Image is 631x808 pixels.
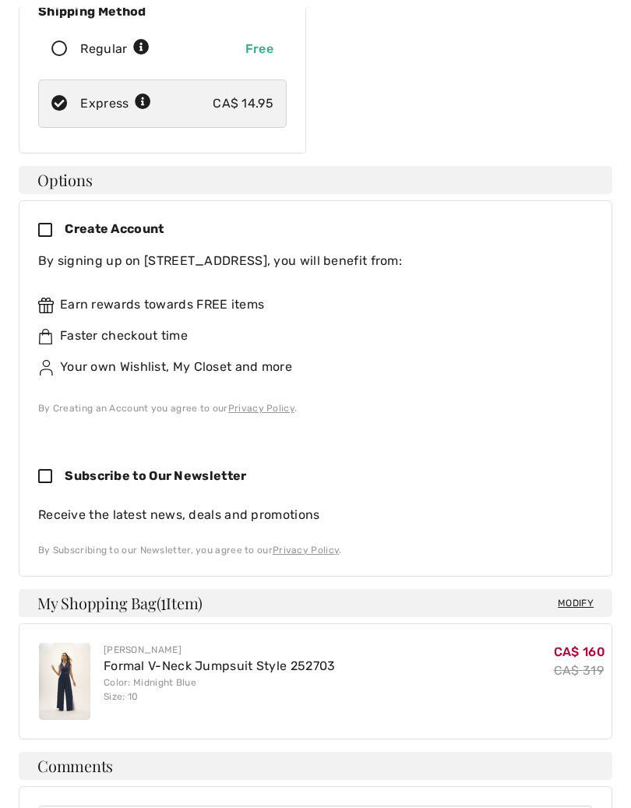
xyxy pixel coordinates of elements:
div: Express [80,94,151,113]
div: Color: Midnight Blue Size: 10 [104,676,336,704]
h4: My Shopping Bag [19,589,612,617]
h4: Options [19,166,612,194]
div: [PERSON_NAME] [104,643,336,657]
span: Modify [558,595,594,611]
div: Faster checkout time [38,326,580,345]
img: faster.svg [38,329,54,344]
a: Privacy Policy [273,545,339,556]
span: ( Item) [157,592,203,613]
div: Your own Wishlist, My Closet and more [38,358,580,376]
s: CA$ 319 [554,663,604,678]
span: Free [245,41,273,56]
span: Create Account [65,221,164,236]
div: CA$ 14.95 [213,94,273,113]
div: By signing up on [STREET_ADDRESS], you will benefit from: [38,252,580,270]
img: Formal V-Neck Jumpsuit Style 252703 [39,643,90,720]
div: Earn rewards towards FREE items [38,295,580,314]
span: Subscribe to Our Newsletter [65,468,246,483]
a: Privacy Policy [228,403,294,414]
img: ownWishlist.svg [38,360,54,376]
div: Regular [80,40,150,58]
img: rewards.svg [38,298,54,313]
h4: Comments [19,752,612,780]
div: Shipping Method [38,4,287,19]
div: By Creating an Account you agree to our . [38,401,580,415]
div: Receive the latest news, deals and promotions [38,506,593,524]
span: CA$ 160 [554,644,605,659]
a: Formal V-Neck Jumpsuit Style 252703 [104,658,336,673]
span: 1 [160,591,166,612]
div: By Subscribing to our Newsletter, you agree to our . [38,543,593,557]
